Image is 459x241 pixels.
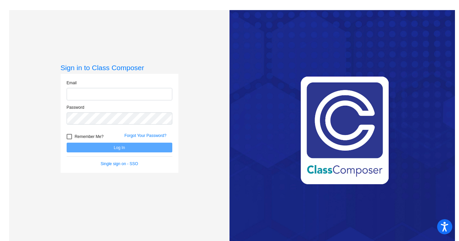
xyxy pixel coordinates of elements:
span: Remember Me? [75,133,104,141]
button: Log In [67,143,172,152]
a: Single sign on - SSO [101,161,138,166]
h3: Sign in to Class Composer [61,63,178,72]
a: Forgot Your Password? [125,133,167,138]
label: Email [67,80,77,86]
label: Password [67,104,84,110]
